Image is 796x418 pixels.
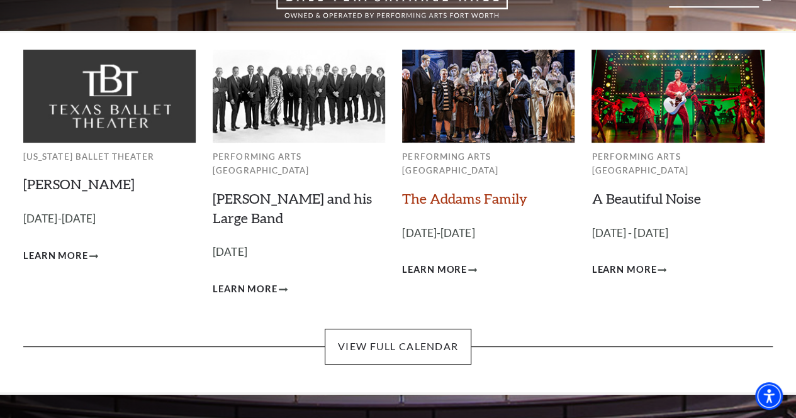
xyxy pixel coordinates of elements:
img: Performing Arts Fort Worth [402,50,575,142]
div: Accessibility Menu [755,382,783,410]
a: Learn More Peter Pan [23,248,98,264]
p: [DATE]-[DATE] [402,224,575,243]
span: Learn More [213,282,277,297]
p: [US_STATE] Ballet Theater [23,150,196,164]
p: [DATE]-[DATE] [23,210,196,228]
p: Performing Arts [GEOGRAPHIC_DATA] [591,150,764,178]
span: Learn More [402,262,467,278]
a: [PERSON_NAME] and his Large Band [213,190,372,226]
img: Performing Arts Fort Worth [213,50,385,142]
a: Learn More A Beautiful Noise [591,262,666,278]
p: Performing Arts [GEOGRAPHIC_DATA] [402,150,575,178]
a: A Beautiful Noise [591,190,700,207]
a: The Addams Family [402,190,527,207]
p: [DATE] [213,243,385,261]
a: Learn More The Addams Family [402,262,477,278]
p: [DATE] - [DATE] [591,224,764,243]
img: Texas Ballet Theater [23,50,196,142]
span: Learn More [591,262,656,278]
img: Performing Arts Fort Worth [591,50,764,142]
p: Performing Arts [GEOGRAPHIC_DATA] [213,150,385,178]
span: Learn More [23,248,88,264]
a: [PERSON_NAME] [23,175,135,192]
a: View Full Calendar [325,329,471,364]
a: Learn More Lyle Lovett and his Large Band [213,282,288,297]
